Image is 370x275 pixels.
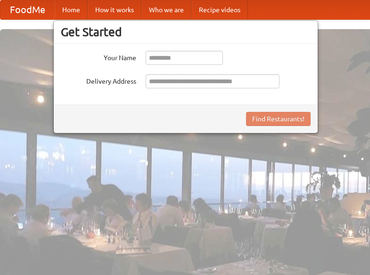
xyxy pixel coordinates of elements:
[88,0,141,19] a: How it works
[61,25,311,39] h3: Get Started
[191,0,248,19] a: Recipe videos
[0,0,55,19] a: FoodMe
[55,0,88,19] a: Home
[141,0,191,19] a: Who we are
[61,51,136,63] label: Your Name
[61,74,136,86] label: Delivery Address
[246,112,311,126] button: Find Restaurants!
